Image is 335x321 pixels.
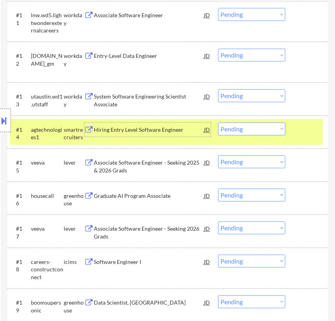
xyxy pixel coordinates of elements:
[203,155,211,169] div: JD
[94,11,204,19] div: Associate Software Engineer
[94,93,204,108] div: System Software Engineering Scientist Associate
[203,89,211,103] div: JD
[94,258,204,266] div: Software Engineer I
[94,52,204,60] div: Entry-Level Data Engineer
[203,295,211,309] div: JD
[31,192,64,200] div: housecall
[203,255,211,269] div: JD
[203,8,211,22] div: JD
[94,225,204,240] div: Associate Software Engineer - Seeking 2026 Grads
[94,192,204,200] div: Graduate AI Program Associate
[203,221,211,235] div: JD
[203,48,211,63] div: JD
[31,258,64,281] div: careers-constructconnect
[31,11,64,34] div: lnw.wd5.lightwonderexternalcareers
[94,299,204,307] div: Data Scientist, [GEOGRAPHIC_DATA]
[16,258,25,273] div: #18
[16,299,25,314] div: #19
[94,126,204,134] div: Hiring Entry Level Software Engineer
[203,188,211,203] div: JD
[64,299,84,314] div: greenhouse
[64,258,84,266] div: icims
[94,159,204,174] div: Associate Software Engineer - Seeking 2025 & 2026 Grads
[31,225,64,233] div: veeva
[64,225,84,233] div: lever
[64,192,84,207] div: greenhouse
[16,11,25,27] div: #11
[31,299,64,314] div: boomsupersonic
[203,122,211,136] div: JD
[16,192,25,207] div: #16
[16,225,25,240] div: #17
[64,11,84,27] div: workday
